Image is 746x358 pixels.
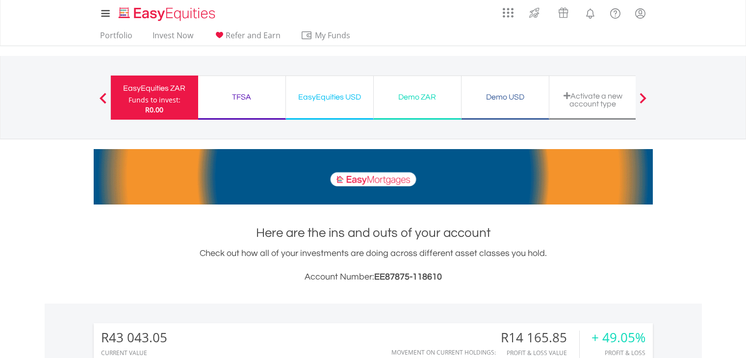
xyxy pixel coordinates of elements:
div: + 49.05% [592,331,645,345]
div: Demo USD [467,90,543,104]
img: EasyEquities_Logo.png [117,6,219,22]
div: Funds to invest: [129,95,180,105]
div: Profit & Loss Value [501,350,579,356]
div: Profit & Loss [592,350,645,356]
a: Home page [115,2,219,22]
div: Demo ZAR [380,90,455,104]
img: thrive-v2.svg [526,5,542,21]
span: EE87875-118610 [374,272,442,281]
div: CURRENT VALUE [101,350,167,356]
a: My Profile [628,2,653,24]
span: Refer and Earn [226,30,281,41]
div: TFSA [204,90,280,104]
a: Invest Now [149,30,197,46]
div: R14 165.85 [501,331,579,345]
div: Check out how all of your investments are doing across different asset classes you hold. [94,247,653,284]
a: Vouchers [549,2,578,21]
div: Activate a new account type [555,92,631,108]
img: EasyMortage Promotion Banner [94,149,653,205]
span: R0.00 [145,105,163,114]
a: FAQ's and Support [603,2,628,22]
img: vouchers-v2.svg [555,5,571,21]
img: grid-menu-icon.svg [503,7,514,18]
a: Refer and Earn [209,30,284,46]
div: R43 043.05 [101,331,167,345]
a: AppsGrid [496,2,520,18]
a: Notifications [578,2,603,22]
h3: Account Number: [94,270,653,284]
div: EasyEquities USD [292,90,367,104]
h1: Here are the ins and outs of your account [94,224,653,242]
div: EasyEquities ZAR [117,81,192,95]
div: Movement on Current Holdings: [391,349,496,356]
a: Portfolio [96,30,136,46]
span: My Funds [301,29,365,42]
